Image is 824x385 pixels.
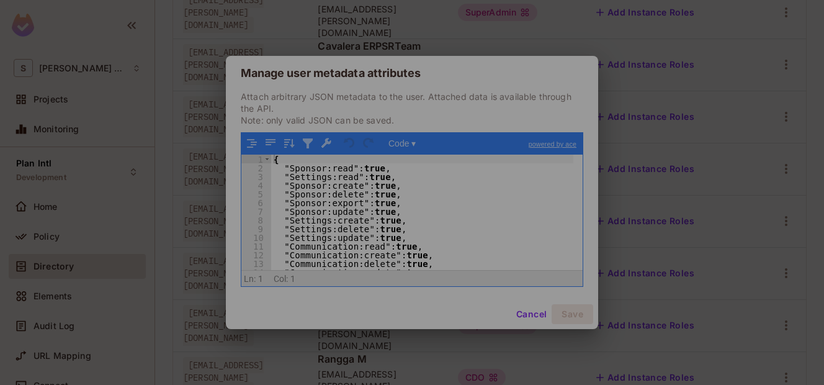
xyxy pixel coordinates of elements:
[384,135,420,152] button: Code ▾
[274,274,289,284] span: Col:
[241,268,271,276] div: 14
[241,224,271,233] div: 9
[226,56,598,91] h2: Manage user metadata attributes
[241,91,583,126] p: Attach arbitrary JSON metadata to the user. Attached data is available through the API. Note: onl...
[241,163,271,172] div: 2
[241,172,271,181] div: 3
[241,215,271,224] div: 8
[342,135,358,152] button: Undo last action (Ctrl+Z)
[241,207,271,215] div: 7
[522,133,583,155] a: powered by ace
[262,135,279,152] button: Compact JSON data, remove all whitespaces (Ctrl+Shift+I)
[241,242,271,250] div: 11
[281,135,297,152] button: Sort contents
[241,250,271,259] div: 12
[241,155,271,163] div: 1
[241,181,271,189] div: 4
[300,135,316,152] button: Filter, sort, or transform contents
[241,259,271,268] div: 13
[244,274,256,284] span: Ln:
[241,189,271,198] div: 5
[552,304,593,324] button: Save
[511,304,552,324] button: Cancel
[241,233,271,242] div: 10
[241,198,271,207] div: 6
[244,135,260,152] button: Format JSON data, with proper indentation and line feeds (Ctrl+I)
[258,274,263,284] span: 1
[290,274,295,284] span: 1
[361,135,377,152] button: Redo (Ctrl+Shift+Z)
[318,135,334,152] button: Repair JSON: fix quotes and escape characters, remove comments and JSONP notation, turn JavaScrip...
